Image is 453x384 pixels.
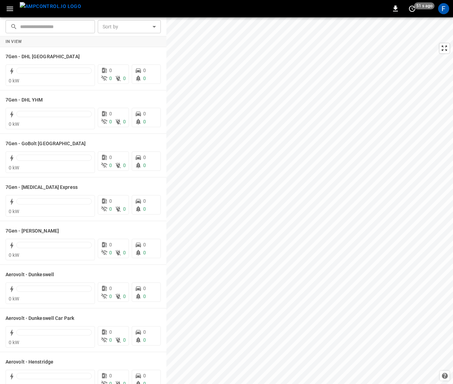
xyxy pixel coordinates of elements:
[6,184,78,191] h6: 7Gen - Mili Express
[438,3,449,14] div: profile-icon
[109,242,112,247] span: 0
[109,119,112,124] span: 0
[143,329,146,335] span: 0
[143,119,146,124] span: 0
[143,163,146,168] span: 0
[9,296,19,302] span: 0 kW
[6,271,54,279] h6: Aerovolt - Dunkeswell
[143,206,146,212] span: 0
[143,111,146,116] span: 0
[6,315,74,322] h6: Aerovolt - Dunkeswell Car Park
[143,198,146,204] span: 0
[109,76,112,81] span: 0
[109,111,112,116] span: 0
[123,206,126,212] span: 0
[123,163,126,168] span: 0
[166,17,453,384] canvas: Map
[143,250,146,255] span: 0
[6,53,80,61] h6: 7Gen - DHL Montreal
[123,76,126,81] span: 0
[109,286,112,291] span: 0
[6,140,86,148] h6: 7Gen - GoBolt Montreal
[123,250,126,255] span: 0
[109,206,112,212] span: 0
[9,78,19,84] span: 0 kW
[109,294,112,299] span: 0
[109,198,112,204] span: 0
[9,121,19,127] span: 0 kW
[407,3,418,14] button: set refresh interval
[123,294,126,299] span: 0
[109,329,112,335] span: 0
[6,96,43,104] h6: 7Gen - DHL YHM
[9,252,19,258] span: 0 kW
[143,242,146,247] span: 0
[6,39,22,44] strong: In View
[6,358,53,366] h6: Aerovolt - Henstridge
[143,68,146,73] span: 0
[143,76,146,81] span: 0
[9,209,19,214] span: 0 kW
[9,340,19,345] span: 0 kW
[414,2,435,9] span: 51 s ago
[143,294,146,299] span: 0
[20,2,81,11] img: ampcontrol.io logo
[143,373,146,378] span: 0
[109,155,112,160] span: 0
[9,165,19,171] span: 0 kW
[109,337,112,343] span: 0
[109,68,112,73] span: 0
[143,286,146,291] span: 0
[143,337,146,343] span: 0
[109,373,112,378] span: 0
[123,337,126,343] span: 0
[109,163,112,168] span: 0
[123,119,126,124] span: 0
[143,155,146,160] span: 0
[109,250,112,255] span: 0
[6,227,59,235] h6: 7Gen - Simons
